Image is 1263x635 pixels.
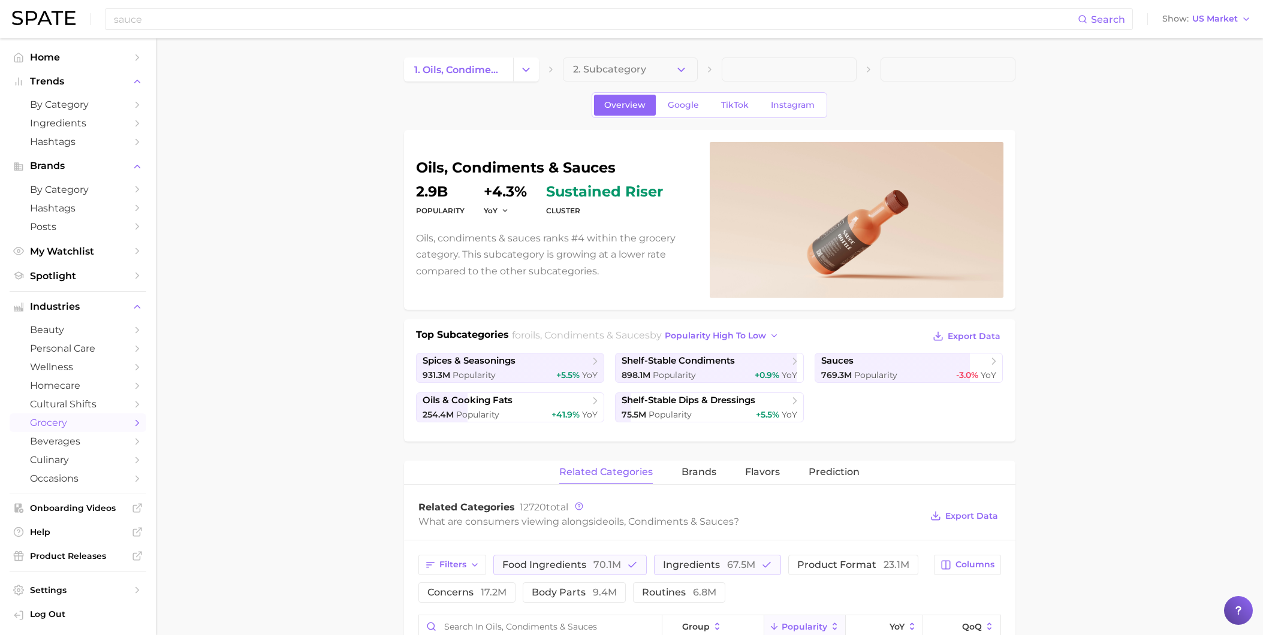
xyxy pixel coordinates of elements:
[948,331,1000,341] span: Export Data
[30,184,126,195] span: by Category
[30,161,126,171] span: Brands
[622,370,650,380] span: 898.1m
[604,100,646,110] span: Overview
[10,450,146,469] a: culinary
[525,329,650,341] span: oils, condiments & sauces
[10,547,146,565] a: Product Releases
[809,467,860,477] span: Prediction
[782,370,797,380] span: YoY
[520,501,568,513] span: total
[711,95,759,116] a: TikTok
[721,100,749,110] span: TikTok
[10,413,146,432] a: grocery
[10,376,146,395] a: homecare
[10,72,146,90] button: Trends
[30,52,126,63] span: Home
[10,157,146,175] button: Brands
[30,380,126,391] span: homecare
[745,467,780,477] span: Flavors
[418,555,486,575] button: Filters
[113,9,1078,29] input: Search here for a brand, industry, or ingredient
[642,588,716,597] span: routines
[622,395,755,406] span: shelf-stable dips & dressings
[782,409,797,420] span: YoY
[771,100,815,110] span: Instagram
[582,409,598,420] span: YoY
[10,95,146,114] a: by Category
[546,204,663,218] dt: cluster
[615,392,804,422] a: shelf-stable dips & dressings75.5m Popularity+5.5% YoY
[551,409,580,420] span: +41.9%
[502,560,621,570] span: food ingredients
[453,370,496,380] span: Popularity
[416,185,465,199] dd: 2.9b
[30,324,126,335] span: beauty
[649,409,692,420] span: Popularity
[414,64,503,75] span: 1. oils, condiments & sauces
[693,586,716,598] span: 6.8m
[662,328,782,344] button: popularity high to low
[30,246,126,257] span: My Watchlist
[10,339,146,358] a: personal care
[546,185,663,199] span: sustained riser
[890,622,905,631] span: YoY
[756,409,779,420] span: +5.5%
[563,58,698,81] button: 2. Subcategory
[10,395,146,413] a: cultural shifts
[663,560,755,570] span: ingredients
[622,409,646,420] span: 75.5m
[30,343,126,354] span: personal care
[404,58,513,81] a: 1. oils, condiments & sauces
[513,58,539,81] button: Change Category
[30,436,126,447] span: beverages
[668,100,699,110] span: Google
[797,560,909,570] span: product format
[727,559,755,570] span: 67.5m
[416,204,465,218] dt: Popularity
[456,409,499,420] span: Popularity
[559,467,653,477] span: related categories
[955,560,994,570] span: Columns
[594,95,656,116] a: Overview
[30,361,126,373] span: wellness
[418,513,922,530] div: What are consumers viewing alongside ?
[927,507,1000,524] button: Export Data
[532,588,617,597] span: body parts
[30,585,126,595] span: Settings
[423,409,454,420] span: 254.4m
[512,329,782,341] span: for by
[593,559,621,570] span: 70.1m
[12,11,76,25] img: SPATE
[10,199,146,217] a: Hashtags
[30,609,137,619] span: Log Out
[622,355,735,367] span: shelf-stable condiments
[481,586,507,598] span: 17.2m
[658,95,709,116] a: Google
[755,370,779,380] span: +0.9%
[608,516,734,527] span: oils, condiments & sauces
[484,185,527,199] dd: +4.3%
[10,180,146,199] a: by Category
[10,48,146,66] a: Home
[934,555,1000,575] button: Columns
[418,501,515,513] span: Related Categories
[10,114,146,132] a: Ingredients
[10,358,146,376] a: wellness
[665,331,766,341] span: popularity high to low
[815,353,1003,383] a: sauces769.3m Popularity-3.0% YoY
[821,355,854,367] span: sauces
[10,267,146,285] a: Spotlight
[30,551,126,561] span: Product Releases
[10,581,146,599] a: Settings
[30,301,126,312] span: Industries
[30,503,126,513] span: Onboarding Videos
[1159,11,1254,27] button: ShowUS Market
[1192,16,1238,22] span: US Market
[761,95,825,116] a: Instagram
[10,523,146,541] a: Help
[884,559,909,570] span: 23.1m
[782,622,827,631] span: Popularity
[423,395,513,406] span: oils & cooking fats
[30,454,126,465] span: culinary
[10,242,146,261] a: My Watchlist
